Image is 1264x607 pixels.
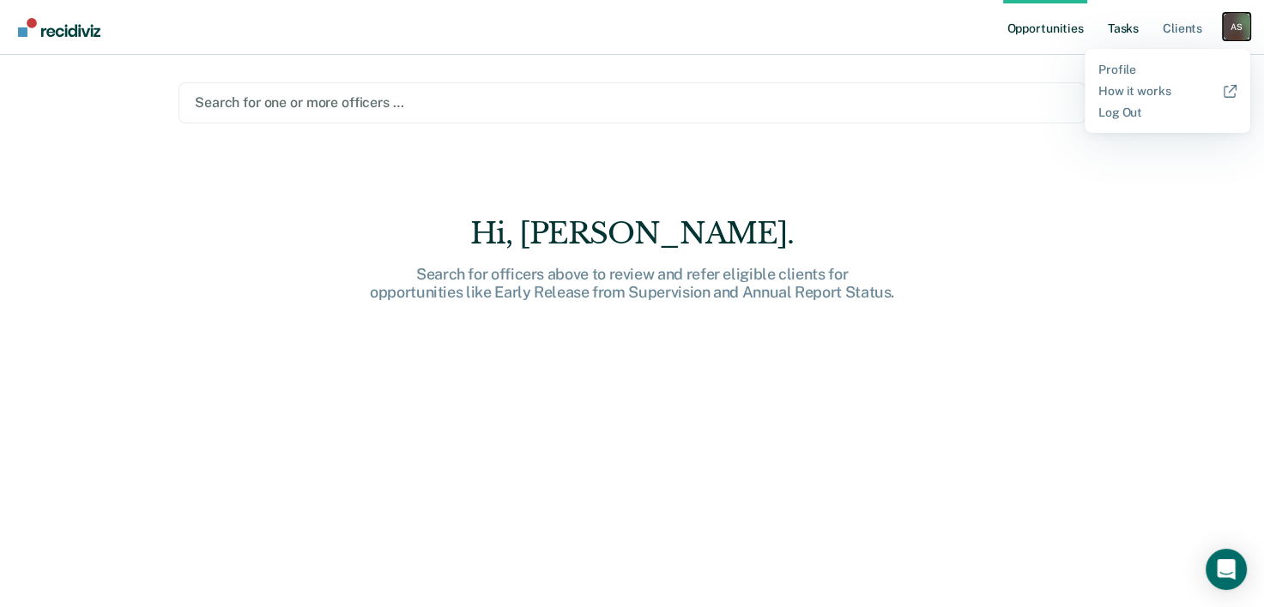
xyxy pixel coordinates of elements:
div: Open Intercom Messenger [1206,549,1247,590]
div: Search for officers above to review and refer eligible clients for opportunities like Early Relea... [358,265,907,302]
img: Recidiviz [18,18,100,37]
div: A S [1223,13,1250,40]
a: Profile [1098,63,1237,77]
div: Hi, [PERSON_NAME]. [358,216,907,251]
a: Log Out [1098,105,1237,120]
button: Profile dropdown button [1223,13,1250,40]
a: How it works [1098,84,1237,99]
